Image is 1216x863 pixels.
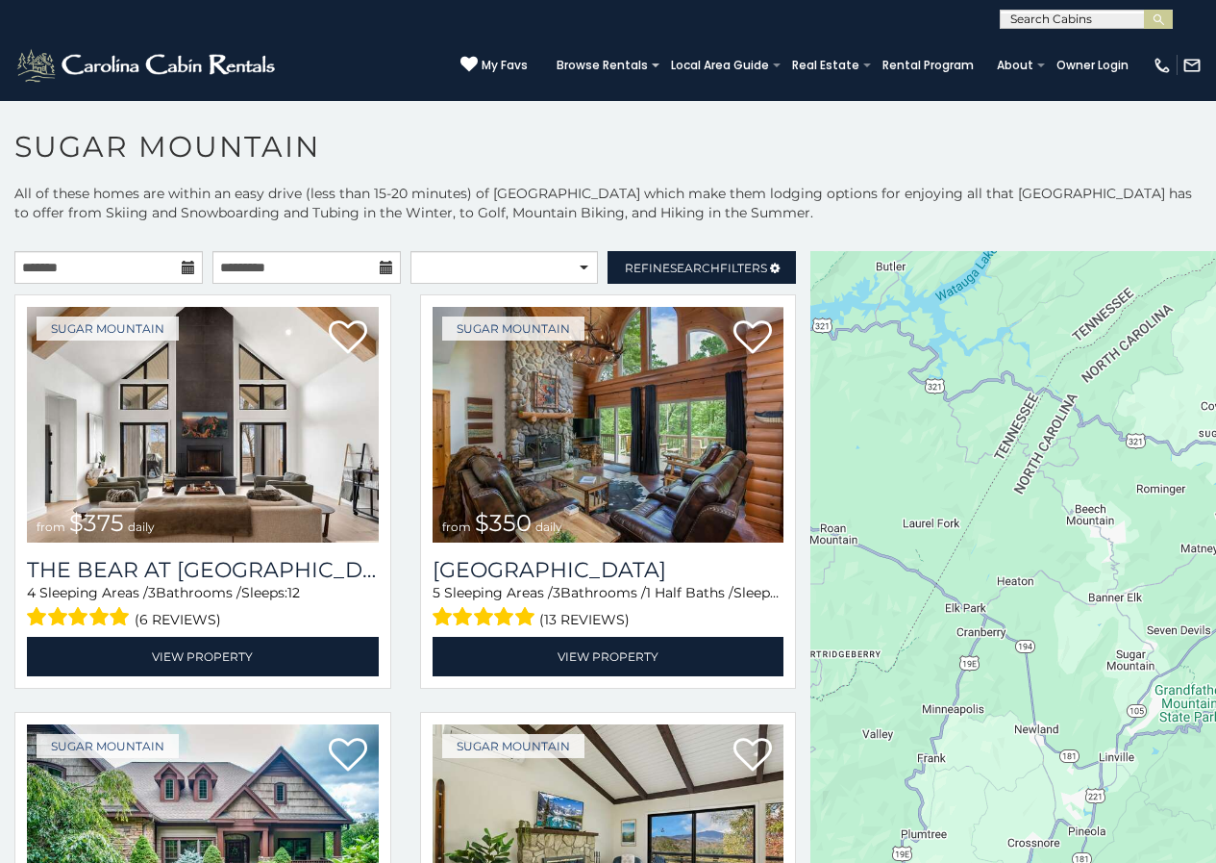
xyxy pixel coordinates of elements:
[661,52,779,79] a: Local Area Guide
[442,520,471,534] span: from
[782,52,869,79] a: Real Estate
[1047,52,1138,79] a: Owner Login
[1153,56,1172,75] img: phone-regular-white.png
[553,584,560,601] span: 3
[433,307,784,543] a: Grouse Moor Lodge from $350 daily
[780,584,792,601] span: 12
[482,57,528,74] span: My Favs
[433,583,784,632] div: Sleeping Areas / Bathrooms / Sleeps:
[646,584,733,601] span: 1 Half Baths /
[27,557,379,583] h3: The Bear At Sugar Mountain
[460,56,528,75] a: My Favs
[329,318,367,359] a: Add to favorites
[442,317,584,341] a: Sugar Mountain
[27,584,36,601] span: 4
[27,583,379,632] div: Sleeping Areas / Bathrooms / Sleeps:
[287,584,300,601] span: 12
[128,520,155,534] span: daily
[535,520,562,534] span: daily
[433,307,784,543] img: Grouse Moor Lodge
[148,584,156,601] span: 3
[987,52,1043,79] a: About
[608,251,796,284] a: RefineSearchFilters
[27,307,379,543] img: The Bear At Sugar Mountain
[625,261,767,275] span: Refine Filters
[1182,56,1202,75] img: mail-regular-white.png
[539,607,630,632] span: (13 reviews)
[670,261,720,275] span: Search
[442,734,584,758] a: Sugar Mountain
[733,318,772,359] a: Add to favorites
[37,520,65,534] span: from
[433,557,784,583] h3: Grouse Moor Lodge
[475,509,532,537] span: $350
[433,584,440,601] span: 5
[433,557,784,583] a: [GEOGRAPHIC_DATA]
[547,52,658,79] a: Browse Rentals
[329,736,367,776] a: Add to favorites
[27,637,379,676] a: View Property
[37,317,179,341] a: Sugar Mountain
[27,557,379,583] a: The Bear At [GEOGRAPHIC_DATA]
[135,607,221,632] span: (6 reviews)
[69,509,124,537] span: $375
[27,307,379,543] a: The Bear At Sugar Mountain from $375 daily
[433,637,784,676] a: View Property
[37,734,179,758] a: Sugar Mountain
[14,46,281,85] img: White-1-2.png
[873,52,983,79] a: Rental Program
